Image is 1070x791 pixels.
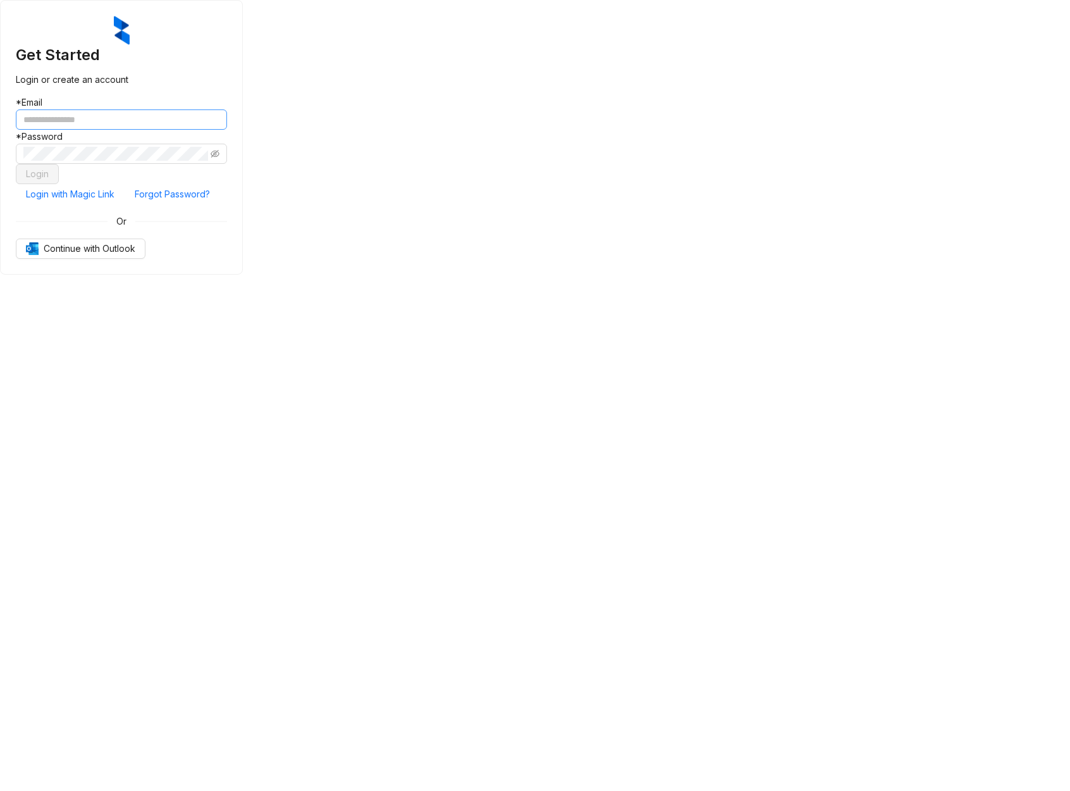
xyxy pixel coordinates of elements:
[16,96,227,109] div: Email
[16,164,59,184] button: Login
[16,130,227,144] div: Password
[16,45,227,65] h3: Get Started
[211,149,219,158] span: eye-invisible
[16,73,227,87] div: Login or create an account
[135,187,210,201] span: Forgot Password?
[16,239,145,259] button: OutlookContinue with Outlook
[125,184,220,204] button: Forgot Password?
[114,16,130,45] img: ZumaIcon
[44,242,135,256] span: Continue with Outlook
[16,184,125,204] button: Login with Magic Link
[26,187,114,201] span: Login with Magic Link
[26,242,39,255] img: Outlook
[108,215,135,228] span: Or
